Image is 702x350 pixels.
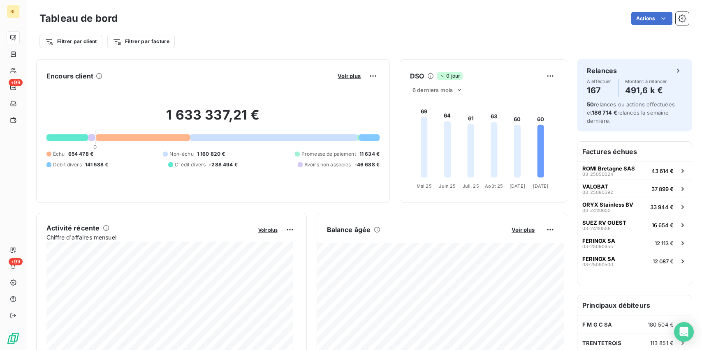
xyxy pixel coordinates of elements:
span: À effectuer [587,79,612,84]
button: ROMI Bretagne SAS03-2505002443 614 € [577,161,692,180]
h6: Factures échues [577,142,692,161]
tspan: [DATE] [533,183,549,189]
h4: 491,6 k € [625,84,667,97]
span: Promesse de paiement [301,150,356,158]
span: 43 614 € [651,168,674,174]
button: FERINOX SA03-2509065512 113 € [577,234,692,252]
span: 0 [93,144,97,150]
span: 33 944 € [650,204,674,210]
span: relances ou actions effectuées et relancés la semaine dernière. [587,101,675,124]
button: Filtrer par facture [107,35,175,48]
span: Débit divers [53,161,82,168]
span: Voir plus [512,226,535,233]
span: 180 504 € [648,321,674,328]
span: +99 [9,258,23,265]
span: Crédit divers [175,161,206,168]
button: Filtrer par client [39,35,102,48]
div: Open Intercom Messenger [674,322,694,342]
img: Logo LeanPay [7,332,20,345]
span: 11 634 € [359,150,380,158]
h3: Tableau de bord [39,11,118,26]
span: +99 [9,79,23,86]
h6: Principaux débiteurs [577,295,692,315]
span: Voir plus [338,73,361,79]
h6: Relances [587,66,617,76]
button: VALOBAT03-2508059237 899 € [577,180,692,198]
span: 03-25050024 [582,172,613,177]
button: FERINOX SA03-2509050012 087 € [577,252,692,270]
span: 141 588 € [85,161,108,168]
span: 0 jour [437,72,463,80]
span: Échu [53,150,65,158]
span: FERINOX SA [582,256,615,262]
span: 186 714 € [592,109,617,116]
button: SUEZ RV OUEST03-2411055816 654 € [577,216,692,234]
button: Voir plus [256,226,280,233]
span: 6 derniers mois [412,87,453,93]
span: 03-25090655 [582,244,613,249]
span: Chiffre d'affaires mensuel [46,233,253,242]
button: ORYX Stainless BV03-2411065533 944 € [577,198,692,216]
span: Montant à relancer [625,79,667,84]
span: 03-25080592 [582,190,613,195]
span: VALOBAT [582,183,608,190]
span: ROMI Bretagne SAS [582,165,635,172]
span: -46 688 € [354,161,380,168]
h2: 1 633 337,21 € [46,107,380,131]
span: 03-24110558 [582,226,611,231]
h6: Balance âgée [327,225,371,235]
span: Non-échu [169,150,193,158]
span: 50 [587,101,594,108]
span: ORYX Stainless BV [582,201,633,208]
span: 16 654 € [652,222,674,228]
span: -288 494 € [209,161,238,168]
span: 1 160 820 € [197,150,225,158]
div: RL [7,5,20,18]
span: Avoirs non associés [304,161,351,168]
span: 12 113 € [655,240,674,246]
span: 654 478 € [68,150,93,158]
tspan: [DATE] [510,183,525,189]
h6: Encours client [46,71,93,81]
span: F M G C SA [582,321,612,328]
span: 12 087 € [653,258,674,265]
h6: DSO [410,71,424,81]
button: Voir plus [509,226,537,233]
h4: 167 [587,84,612,97]
span: 113 851 € [650,340,674,346]
span: 03-25090500 [582,262,613,267]
span: 37 899 € [651,186,674,192]
tspan: Août 25 [485,183,503,189]
button: Voir plus [335,72,363,80]
span: SUEZ RV OUEST [582,219,626,226]
span: 03-24110655 [582,208,611,213]
span: TRENTETROIS [582,340,622,346]
button: Actions [631,12,672,25]
span: Voir plus [258,227,278,233]
tspan: Juin 25 [439,183,456,189]
h6: Activité récente [46,223,100,233]
tspan: Juil. 25 [463,183,479,189]
span: FERINOX SA [582,237,615,244]
tspan: Mai 25 [417,183,432,189]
